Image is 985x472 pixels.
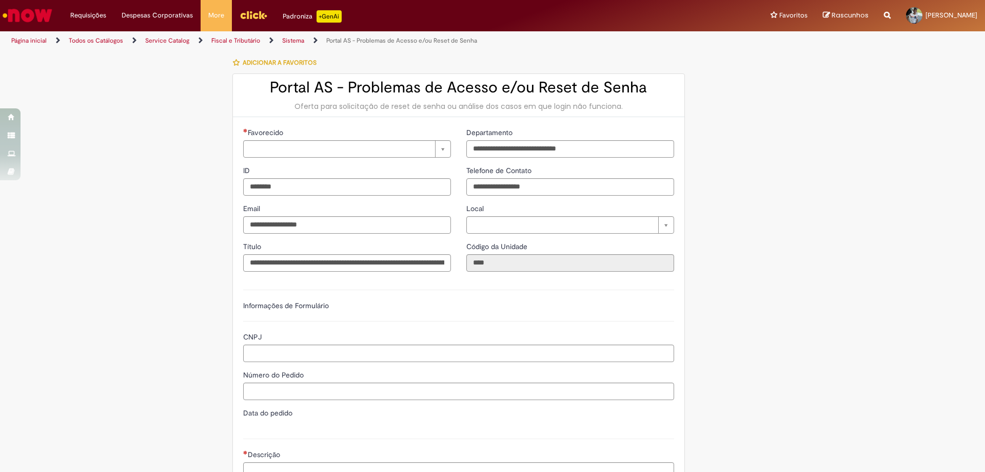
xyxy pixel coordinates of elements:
[466,242,529,251] span: Somente leitura - Código da Unidade
[466,216,674,234] a: Limpar campo Local
[243,345,674,362] input: CNPJ
[466,254,674,272] input: Código da Unidade
[11,36,47,45] a: Página inicial
[317,10,342,23] p: +GenAi
[243,450,248,455] span: Necessários
[243,79,674,96] h2: Portal AS - Problemas de Acesso e/ou Reset de Senha
[248,128,285,137] span: Necessários - Favorecido
[145,36,189,45] a: Service Catalog
[248,450,282,459] span: Descrição
[243,383,674,400] input: Número do Pedido
[243,140,451,158] a: Limpar campo Favorecido
[282,36,304,45] a: Sistema
[466,140,674,158] input: Departamento
[832,10,869,20] span: Rascunhos
[466,166,534,175] span: Telefone de Contato
[823,11,869,21] a: Rascunhos
[8,31,649,50] ul: Trilhas de página
[326,36,477,45] a: Portal AS - Problemas de Acesso e/ou Reset de Senha
[283,10,342,23] div: Padroniza
[70,10,106,21] span: Requisições
[466,241,529,252] label: Somente leitura - Código da Unidade
[466,128,515,137] span: Departamento
[243,216,451,234] input: Email
[243,59,317,67] span: Adicionar a Favoritos
[243,242,263,251] span: Título
[211,36,260,45] a: Fiscal e Tributário
[925,11,977,20] span: [PERSON_NAME]
[122,10,193,21] span: Despesas Corporativas
[243,301,329,310] label: Informações de Formulário
[243,178,451,196] input: ID
[69,36,123,45] a: Todos os Catálogos
[466,178,674,196] input: Telefone de Contato
[1,5,54,26] img: ServiceNow
[779,10,807,21] span: Favoritos
[243,332,264,342] span: CNPJ
[243,254,451,272] input: Título
[243,408,294,418] span: Data do pedido
[243,166,252,175] span: ID
[240,7,267,23] img: click_logo_yellow_360x200.png
[466,204,486,213] span: Local
[232,52,322,73] button: Adicionar a Favoritos
[208,10,224,21] span: More
[243,101,674,111] div: Oferta para solicitação de reset de senha ou análise dos casos em que login não funciona.
[243,128,248,133] span: Necessários
[243,370,306,380] span: Número do Pedido
[243,204,262,213] span: Email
